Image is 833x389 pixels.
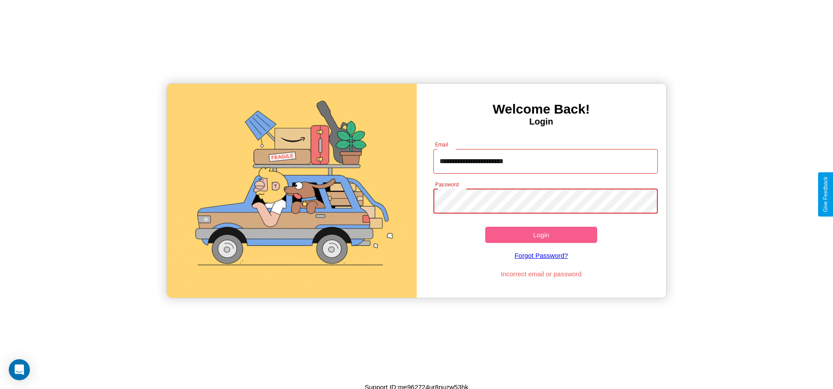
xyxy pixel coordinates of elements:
[417,102,666,117] h3: Welcome Back!
[167,84,416,298] img: gif
[429,268,653,280] p: Incorrect email or password
[9,359,30,380] div: Open Intercom Messenger
[417,117,666,127] h4: Login
[822,177,829,212] div: Give Feedback
[435,181,458,188] label: Password
[429,243,653,268] a: Forgot Password?
[435,141,449,148] label: Email
[485,227,598,243] button: Login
